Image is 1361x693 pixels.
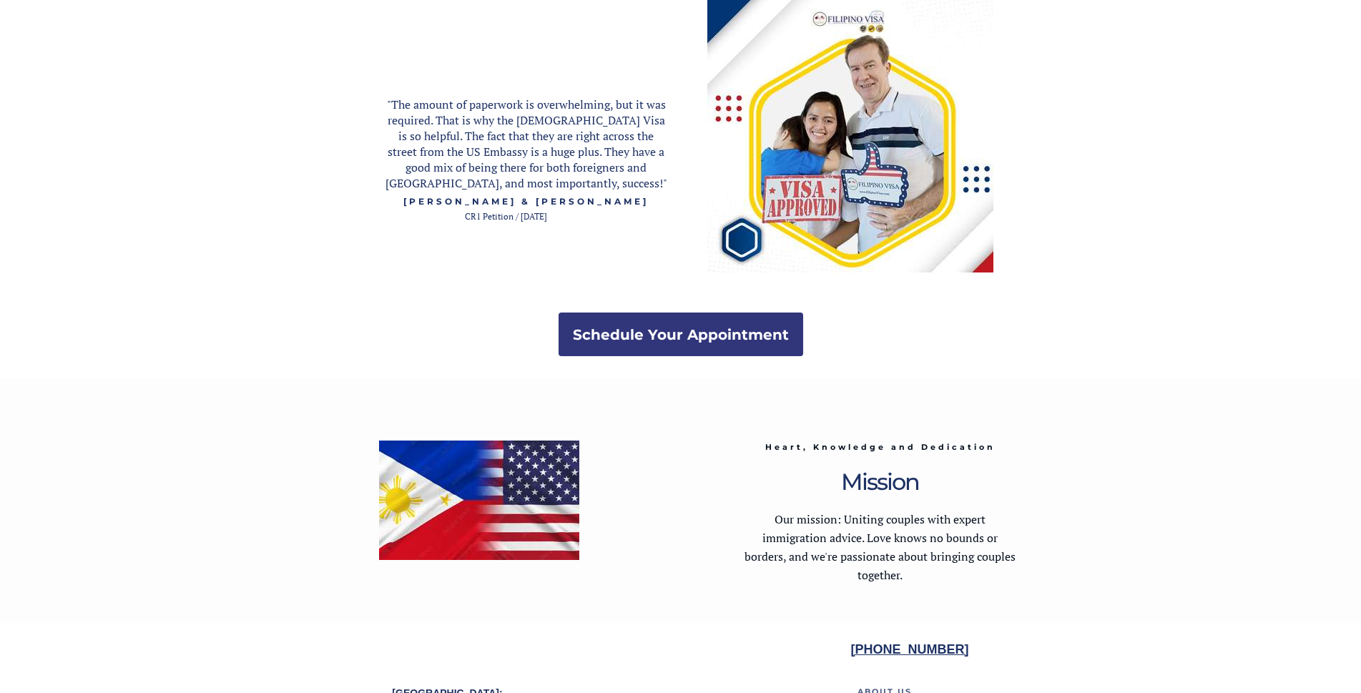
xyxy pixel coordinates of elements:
span: Our mission: Uniting couples with expert immigration advice. Love knows no bounds or borders, and... [745,511,1016,583]
span: [PERSON_NAME] & [PERSON_NAME] [403,196,649,207]
a: [PHONE_NUMBER] [851,644,969,656]
span: Heart, Knowledge and Dedication [765,442,996,452]
span: "The amount of paperwork is overwhelming, but it was required. That is why the [DEMOGRAPHIC_DATA]... [385,97,667,191]
a: Schedule Your Appointment [559,313,803,356]
strong: [PHONE_NUMBER] [851,642,969,657]
span: Mission [841,468,919,496]
strong: Schedule Your Appointment [573,326,789,343]
span: CR1 Petition / [DATE] [465,211,547,222]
